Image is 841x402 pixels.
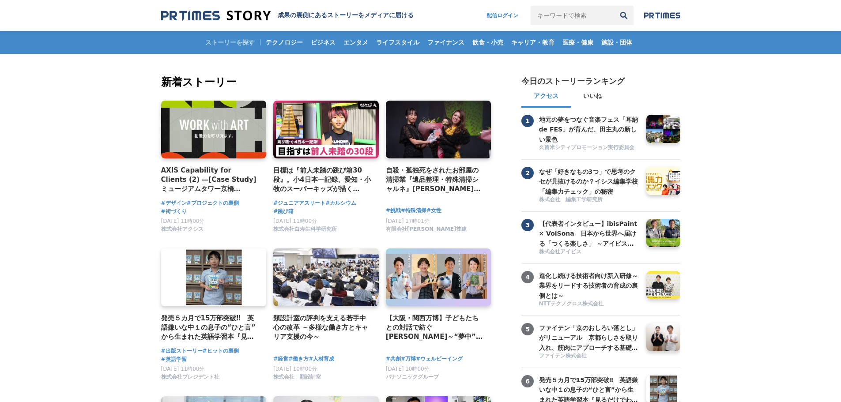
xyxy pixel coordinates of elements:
[539,167,640,196] h3: なぜ「好きなもの3つ」で思考のクセが見抜けるのか？イシス編集学校「編集力チェック」の秘密
[469,31,507,54] a: 飲食・小売
[539,248,640,256] a: 株式会社アイビス
[478,6,527,25] a: 配信ログイン
[424,38,468,46] span: ファイナンス
[203,347,239,355] a: #ヒットの裏側
[539,323,640,353] h3: ファイテン「京のおしろい落とし」がリニューアル 京都らしさを取り入れ、筋肉にアプローチする基礎化粧品が完成
[161,74,493,90] h2: 新着ストーリー
[161,199,187,207] a: #デザイン
[161,10,271,22] img: 成果の裏側にあるストーリーをメディアに届ける
[531,6,614,25] input: キーワードで検索
[539,196,603,203] span: 株式会社 編集工学研究所
[508,31,558,54] a: キャリア・教育
[161,228,204,234] a: 株式会社アクシス
[539,144,640,152] a: 久留米シティプロモーション実行委員会
[161,165,260,194] a: AXIS Capability for Clients (2) —[Case Study] ミュージアムタワー京橋 「WORK with ART」
[307,31,339,54] a: ビジネス
[278,11,414,19] h1: 成果の裏側にあるストーリーをメディアに届ける
[262,38,306,46] span: テクノロジー
[386,218,430,224] span: [DATE] 17時01分
[161,313,260,342] a: 発売５カ月で15万部突破‼ 英語嫌いな中１の息子の“ひと言”から生まれた英語学習本『見るだけでわかる‼ 英語ピクト図鑑』異例ヒットの要因
[340,31,372,54] a: エンタメ
[416,355,463,363] a: #ウェルビーイング
[325,199,356,207] a: #カルシウム
[373,31,423,54] a: ライフスタイル
[614,6,634,25] button: 検索
[598,31,636,54] a: 施設・団体
[426,207,441,215] span: #女性
[161,376,219,382] a: 株式会社プレジデント社
[521,375,534,387] span: 6
[161,347,203,355] a: #出版ストーリー
[386,373,439,381] span: パナソニックグループ
[262,31,306,54] a: テクノロジー
[539,352,587,360] span: ファイテン株式会社
[386,228,467,234] a: 有限会社[PERSON_NAME]技建
[307,38,339,46] span: ビジネス
[598,38,636,46] span: 施設・団体
[273,165,372,194] a: 目標は『前人未踏の跳び箱30段』。小4日本一記録、愛知・小牧のスーパーキッズが描く[PERSON_NAME]とは？
[521,219,534,231] span: 3
[273,366,317,372] span: [DATE] 10時00分
[161,355,187,364] a: #英語学習
[508,38,558,46] span: キャリア・教育
[273,355,288,363] a: #経営
[539,167,640,195] a: なぜ「好きなもの3つ」で思考のクセが見抜けるのか？イシス編集学校「編集力チェック」の秘密
[161,225,204,233] span: 株式会社アクシス
[539,115,640,144] h3: 地元の夢をつなぐ音楽フェス「耳納 de FES」が育んだ、田主丸の新しい景色
[161,366,205,372] span: [DATE] 11時00分
[386,313,484,342] a: 【大阪・関西万博】子どもたちとの対話で紡ぐ[PERSON_NAME]～“夢中”の力を育む「Unlock FRプログラム」
[559,31,597,54] a: 医療・健康
[161,207,187,216] a: #街づくり
[539,219,640,247] a: 【代表者インタビュー】ibisPaint × VoiSona 日本から世界へ届ける「つくる楽しさ」 ～アイビスがテクノスピーチと挑戦する、新しい創作文化の形成～
[187,199,239,207] span: #プロジェクトの裏側
[521,86,571,108] button: アクセス
[386,366,430,372] span: [DATE] 10時00分
[521,115,534,127] span: 1
[273,313,372,342] a: 類設計室の評判を支える若手中心の改革 ～多様な働き方とキャリア支援の今～
[309,355,334,363] span: #人材育成
[273,207,294,216] span: #跳び箱
[539,144,634,151] span: 久留米シティプロモーション実行委員会
[273,218,317,224] span: [DATE] 11時00分
[386,376,439,382] a: パナソニックグループ
[539,300,604,308] span: NTTテクノクロス株式会社
[539,271,640,301] h3: 進化し続ける技術者向け新入研修～業界をリードする技術者の育成の裏側とは～
[469,38,507,46] span: 飲食・小売
[521,167,534,179] span: 2
[539,300,640,308] a: NTTテクノクロス株式会社
[424,31,468,54] a: ファイナンス
[273,225,337,233] span: 株式会社白寿生科学研究所
[386,355,401,363] a: #共創
[273,228,337,234] a: 株式会社白寿生科学研究所
[539,352,640,361] a: ファイテン株式会社
[539,323,640,351] a: ファイテン「京のおしろい落とし」がリニューアル 京都らしさを取り入れ、筋肉にアプローチする基礎化粧品が完成
[539,115,640,143] a: 地元の夢をつなぐ音楽フェス「耳納 de FES」が育んだ、田主丸の新しい景色
[161,218,205,224] span: [DATE] 11時00分
[539,219,640,248] h3: 【代表者インタビュー】ibisPaint × VoiSona 日本から世界へ届ける「つくる楽しさ」 ～アイビスがテクノスピーチと挑戦する、新しい創作文化の形成～
[386,207,401,215] a: #挑戦
[288,355,309,363] a: #働き方
[161,373,219,381] span: 株式会社プレジデント社
[401,355,416,363] a: #万博
[644,12,680,19] img: prtimes
[539,271,640,299] a: 進化し続ける技術者向け新入研修～業界をリードする技術者の育成の裏側とは～
[373,38,423,46] span: ライフスタイル
[401,207,426,215] a: #特殊清掃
